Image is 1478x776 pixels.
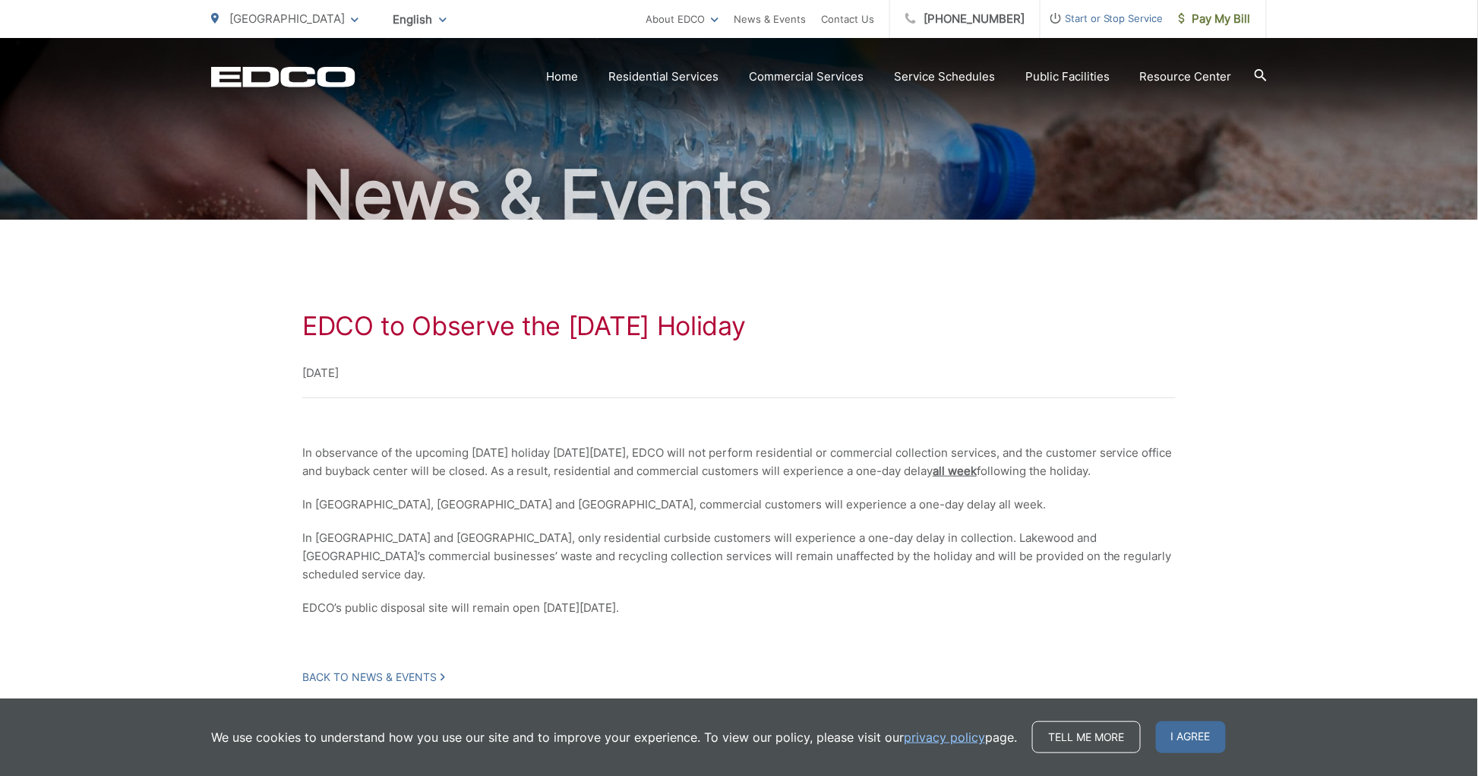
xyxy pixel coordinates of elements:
p: In [GEOGRAPHIC_DATA], [GEOGRAPHIC_DATA] and [GEOGRAPHIC_DATA], commercial customers will experien... [302,496,1176,514]
span: Pay My Bill [1179,10,1251,28]
p: In observance of the upcoming [DATE] holiday [DATE][DATE], EDCO will not perform residential or c... [302,444,1176,480]
span: English [381,6,458,33]
a: Commercial Services [749,68,864,86]
a: Home [546,68,578,86]
a: Resource Center [1140,68,1232,86]
a: Service Schedules [894,68,995,86]
a: Tell me more [1032,721,1141,753]
h2: News & Events [211,157,1267,233]
a: EDCD logo. Return to the homepage. [211,66,355,87]
p: In [GEOGRAPHIC_DATA] and [GEOGRAPHIC_DATA], only residential curbside customers will experience a... [302,529,1176,584]
a: Residential Services [608,68,718,86]
a: Back to News & Events [302,670,445,684]
a: About EDCO [646,10,718,28]
h1: EDCO to Observe the [DATE] Holiday [302,311,1176,341]
span: all week [933,464,977,478]
a: privacy policy [904,728,985,746]
a: News & Events [734,10,806,28]
a: Contact Us [821,10,874,28]
span: I agree [1156,721,1226,753]
a: Public Facilities [1025,68,1110,86]
p: [DATE] [302,364,1176,382]
span: [GEOGRAPHIC_DATA] [229,11,345,26]
p: EDCO’s public disposal site will remain open [DATE][DATE]. [302,599,1176,617]
p: We use cookies to understand how you use our site and to improve your experience. To view our pol... [211,728,1017,746]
